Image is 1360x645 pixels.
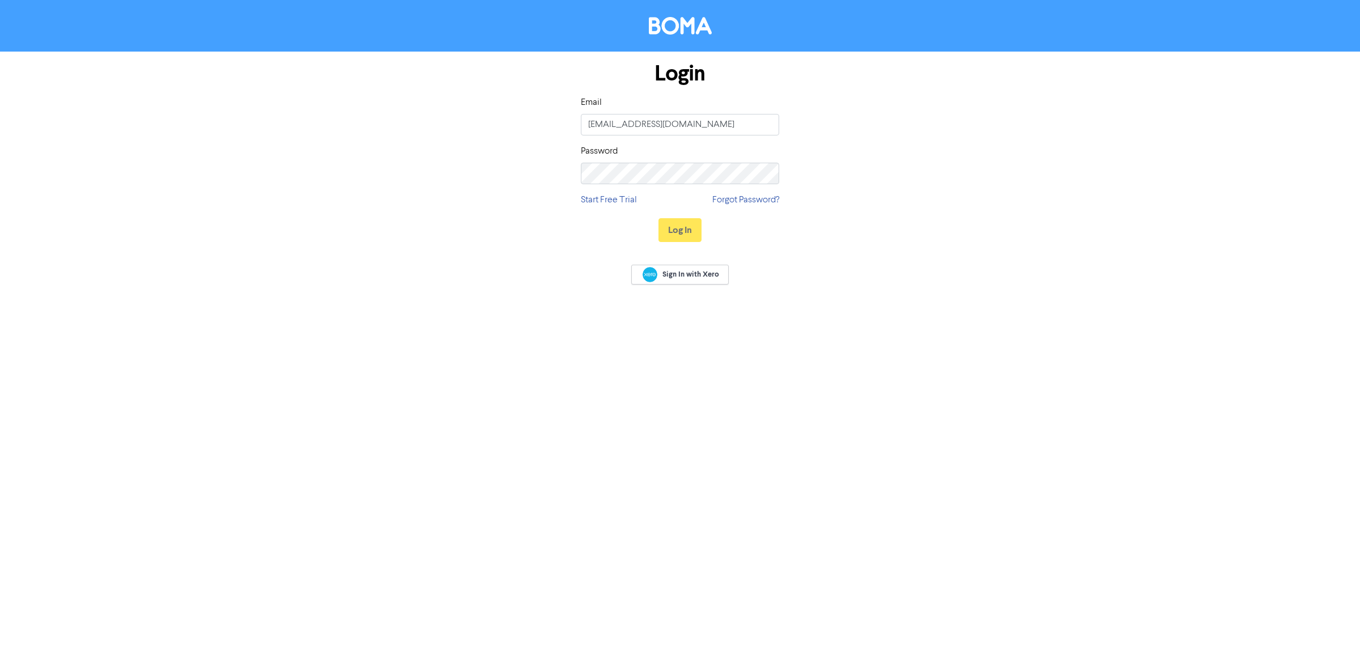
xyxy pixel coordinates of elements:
a: Sign In with Xero [631,265,729,285]
a: Forgot Password? [712,193,779,207]
img: BOMA Logo [649,17,712,35]
a: Start Free Trial [581,193,637,207]
button: Log In [658,218,702,242]
img: Xero logo [643,267,657,282]
label: Email [581,96,602,109]
label: Password [581,145,618,158]
h1: Login [581,61,779,87]
span: Sign In with Xero [662,269,719,279]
